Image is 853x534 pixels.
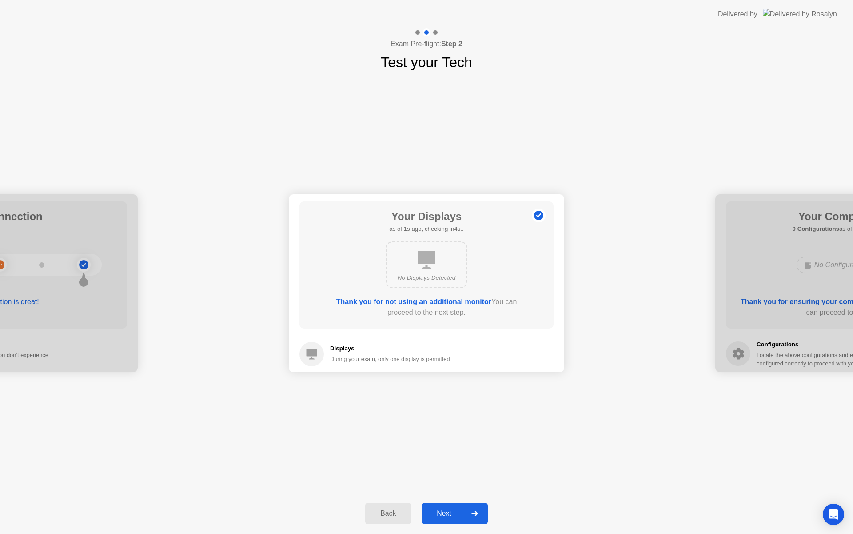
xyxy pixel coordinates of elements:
div: Back [368,510,408,518]
h4: Exam Pre-flight: [391,39,462,49]
button: Next [422,503,488,524]
div: No Displays Detected [394,273,459,282]
div: Open Intercom Messenger [823,504,844,525]
div: You can proceed to the next step. [325,297,528,318]
div: Next [424,510,464,518]
div: Delivered by [718,9,757,20]
b: Step 2 [441,40,462,48]
img: Delivered by Rosalyn [763,9,837,19]
h5: Displays [330,344,450,353]
h1: Your Displays [389,209,463,225]
button: Back [365,503,411,524]
h5: as of 1s ago, checking in4s.. [389,225,463,233]
div: During your exam, only one display is permitted [330,355,450,363]
b: Thank you for not using an additional monitor [336,298,491,305]
h1: Test your Tech [381,52,472,73]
